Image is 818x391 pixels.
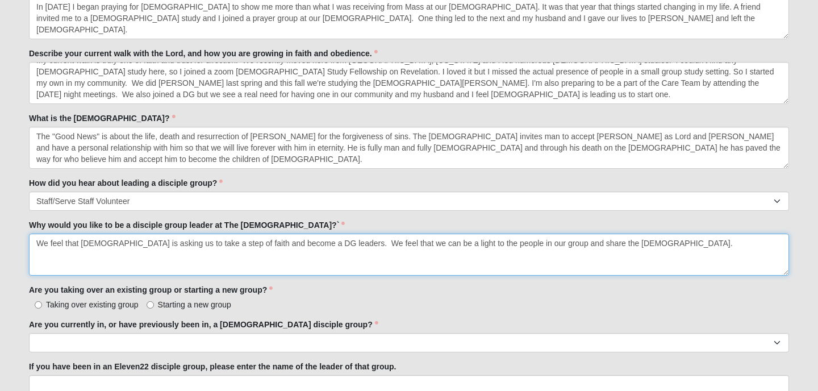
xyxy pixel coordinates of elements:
[29,219,345,231] label: Why would you like to be a disciple group leader at The [DEMOGRAPHIC_DATA]?`
[29,284,273,296] label: Are you taking over an existing group or starting a new group?
[29,177,223,189] label: How did you hear about leading a disciple group?
[158,300,231,309] span: Starting a new group
[29,319,378,330] label: Are you currently in, or have previously been in, a [DEMOGRAPHIC_DATA] disciple group?
[46,300,139,309] span: Taking over existing group
[29,113,176,124] label: What is the [DEMOGRAPHIC_DATA]?
[29,361,396,372] label: If you have been in an Eleven22 disciple group, please enter the name of the leader of that group.
[29,48,378,59] label: Describe your current walk with the Lord, and how you are growing in faith and obedience.
[35,301,42,309] input: Taking over existing group
[147,301,154,309] input: Starting a new group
